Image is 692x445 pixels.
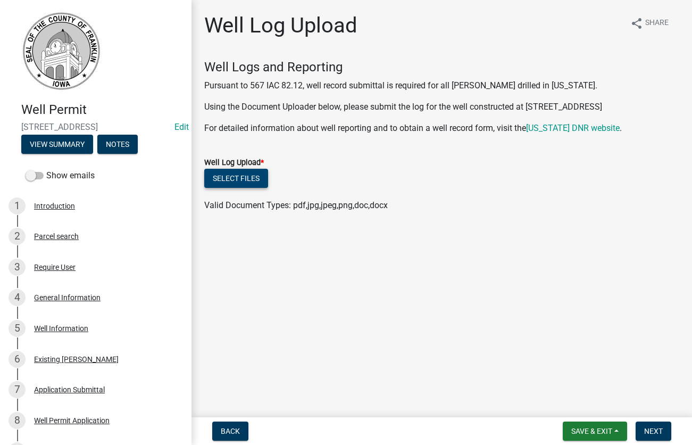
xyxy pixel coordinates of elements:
button: Next [636,422,671,441]
button: Notes [97,135,138,154]
h4: Well Permit [21,102,183,118]
label: Show emails [26,169,95,182]
div: 8 [9,412,26,429]
div: Introduction [34,202,75,210]
span: Back [221,427,240,435]
span: Save & Exit [571,427,612,435]
div: Application Submittal [34,386,105,393]
div: 4 [9,289,26,306]
span: Next [644,427,663,435]
span: Valid Document Types: pdf,jpg,jpeg,png,doc,docx [204,200,388,210]
wm-modal-confirm: Summary [21,141,93,149]
button: shareShare [622,13,677,34]
a: Edit [174,122,189,132]
div: 6 [9,351,26,368]
div: Require User [34,263,76,271]
div: 2 [9,228,26,245]
div: General Information [34,294,101,301]
h1: Well Log Upload [204,13,357,38]
p: For detailed information about well reporting and to obtain a well record form, visit the . [204,122,679,135]
button: Save & Exit [563,422,627,441]
label: Well Log Upload [204,159,264,167]
span: [STREET_ADDRESS] [21,122,170,132]
p: Pursuant to 567 IAC 82.12, well record submittal is required for all [PERSON_NAME] drilled in [US... [204,79,679,92]
wm-modal-confirm: Notes [97,141,138,149]
div: Existing [PERSON_NAME] [34,356,119,363]
button: View Summary [21,135,93,154]
a: [US_STATE] DNR website [526,123,620,133]
img: Franklin County, Iowa [21,11,101,91]
div: 3 [9,259,26,276]
div: 7 [9,381,26,398]
i: share [630,17,643,30]
p: Using the Document Uploader below, please submit the log for the well constructed at [STREET_ADDR... [204,101,679,113]
span: Share [645,17,669,30]
div: Well Permit Application [34,417,110,424]
h4: Well Logs and Reporting [204,60,679,75]
wm-modal-confirm: Edit Application Number [174,122,189,132]
button: Select files [204,169,268,188]
button: Back [212,422,248,441]
div: Well Information [34,325,88,332]
div: Parcel search [34,233,79,240]
div: 1 [9,197,26,215]
div: 5 [9,320,26,337]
